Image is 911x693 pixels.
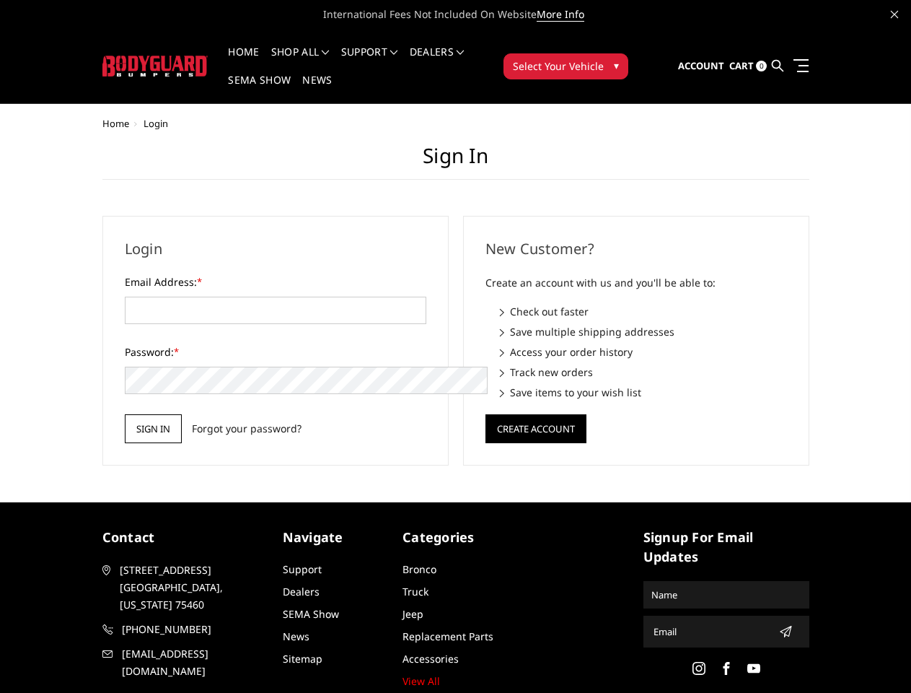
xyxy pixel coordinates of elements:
[643,528,809,567] h5: signup for email updates
[402,585,428,598] a: Truck
[513,58,604,74] span: Select Your Vehicle
[102,528,268,547] h5: contact
[402,528,509,547] h5: Categories
[144,117,168,130] span: Login
[485,274,787,292] p: Create an account with us and you'll be able to:
[402,562,436,576] a: Bronco
[102,645,268,680] a: [EMAIL_ADDRESS][DOMAIN_NAME]
[756,61,767,71] span: 0
[125,238,426,260] h2: Login
[283,607,339,621] a: SEMA Show
[283,652,322,666] a: Sitemap
[283,629,309,643] a: News
[500,324,787,339] li: Save multiple shipping addresses
[228,75,291,103] a: SEMA Show
[614,58,619,73] span: ▾
[537,7,584,22] a: More Info
[102,144,809,180] h1: Sign in
[102,56,208,77] img: BODYGUARD BUMPERS
[228,47,259,75] a: Home
[122,645,268,680] span: [EMAIL_ADDRESS][DOMAIN_NAME]
[283,528,389,547] h5: Navigate
[485,414,586,443] button: Create Account
[500,385,787,400] li: Save items to your wish list
[500,304,787,319] li: Check out faster
[341,47,398,75] a: Support
[402,607,423,621] a: Jeep
[500,365,787,380] li: Track new orders
[271,47,330,75] a: shop all
[402,629,493,643] a: Replacement Parts
[839,624,911,693] iframe: Chat Widget
[729,59,754,72] span: Cart
[485,420,586,434] a: Create Account
[410,47,465,75] a: Dealers
[678,47,724,86] a: Account
[102,621,268,638] a: [PHONE_NUMBER]
[302,75,332,103] a: News
[125,344,426,359] label: Password:
[648,620,773,643] input: Email
[500,344,787,359] li: Access your order history
[646,583,807,606] input: Name
[678,59,724,72] span: Account
[402,652,459,666] a: Accessories
[120,562,265,614] span: [STREET_ADDRESS] [GEOGRAPHIC_DATA], [US_STATE] 75460
[283,562,322,576] a: Support
[485,238,787,260] h2: New Customer?
[503,53,628,79] button: Select Your Vehicle
[122,621,268,638] span: [PHONE_NUMBER]
[192,421,302,436] a: Forgot your password?
[125,274,426,289] label: Email Address:
[283,585,320,598] a: Dealers
[402,674,440,688] a: View All
[125,414,182,443] input: Sign in
[102,117,129,130] a: Home
[729,47,767,86] a: Cart 0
